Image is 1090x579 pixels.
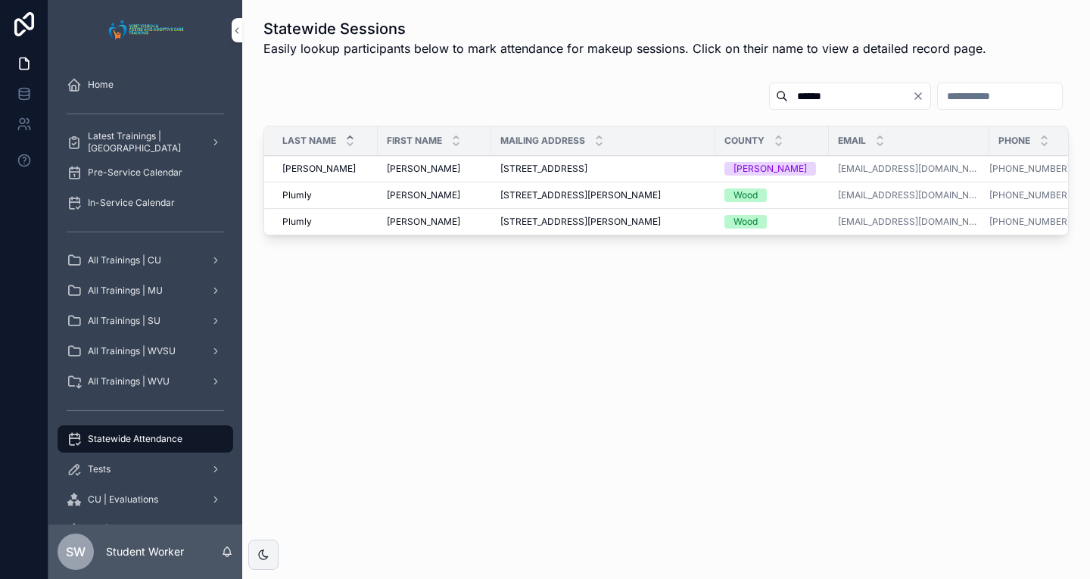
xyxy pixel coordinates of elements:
a: Wood [724,188,820,202]
div: scrollable content [48,61,242,525]
span: [PERSON_NAME] [387,216,460,228]
span: Easily lookup participants below to mark attendance for makeup sessions. Click on their name to v... [263,39,986,58]
a: Statewide Attendance [58,425,233,453]
a: [PHONE_NUMBER] [989,163,1070,175]
span: County [724,135,765,147]
span: Phone [998,135,1030,147]
a: CU | Evaluations [58,486,233,513]
a: [EMAIL_ADDRESS][DOMAIN_NAME] [838,216,980,228]
a: [PERSON_NAME] [387,216,482,228]
span: Statewide Attendance [88,433,182,445]
span: Email [838,135,866,147]
span: Plumly [282,216,312,228]
a: Pre-Service Calendar [58,159,233,186]
a: [PERSON_NAME] [724,162,820,176]
a: All Trainings | CU [58,247,233,274]
a: [PHONE_NUMBER] [989,189,1070,201]
span: [STREET_ADDRESS][PERSON_NAME] [500,216,661,228]
span: All Trainings | MU [88,285,163,297]
a: Home [58,71,233,98]
button: Clear [912,90,930,102]
span: Latest Trainings | [GEOGRAPHIC_DATA] [88,130,198,154]
img: App logo [104,18,187,42]
span: All Trainings | SU [88,315,160,327]
p: Student Worker [106,544,184,559]
a: All Trainings | MU [58,277,233,304]
span: Plumly [282,189,312,201]
span: First Name [387,135,442,147]
a: [STREET_ADDRESS] [500,163,706,175]
a: [EMAIL_ADDRESS][DOMAIN_NAME] [838,189,980,201]
span: CU | Evaluations [88,493,158,506]
span: [STREET_ADDRESS][PERSON_NAME] [500,189,661,201]
span: All Trainings | WVSU [88,345,176,357]
span: All Trainings | CU [88,254,161,266]
span: All Trainings | WVU [88,375,170,388]
span: [PERSON_NAME] [282,163,356,175]
a: All Trainings | WVSU [58,338,233,365]
a: Latest Trainings | [GEOGRAPHIC_DATA] [58,129,233,156]
span: SW [66,543,86,561]
span: Last Name [282,135,336,147]
a: [STREET_ADDRESS][PERSON_NAME] [500,216,706,228]
span: MU | Evaluations [88,524,160,536]
div: [PERSON_NAME] [733,162,807,176]
span: [PERSON_NAME] [387,163,460,175]
a: [PHONE_NUMBER] [989,216,1070,228]
a: [EMAIL_ADDRESS][DOMAIN_NAME] [838,163,980,175]
a: [STREET_ADDRESS][PERSON_NAME] [500,189,706,201]
span: In-Service Calendar [88,197,175,209]
span: Home [88,79,114,91]
a: All Trainings | SU [58,307,233,335]
a: Plumly [282,189,369,201]
a: In-Service Calendar [58,189,233,216]
a: Wood [724,215,820,229]
span: [STREET_ADDRESS] [500,163,587,175]
h1: Statewide Sessions [263,18,986,39]
a: Plumly [282,216,369,228]
span: [PERSON_NAME] [387,189,460,201]
a: Tests [58,456,233,483]
a: [PERSON_NAME] [387,163,482,175]
a: [PERSON_NAME] [387,189,482,201]
div: Wood [733,215,758,229]
span: Mailing Address [500,135,585,147]
a: MU | Evaluations [58,516,233,543]
a: All Trainings | WVU [58,368,233,395]
a: [PERSON_NAME] [282,163,369,175]
span: Tests [88,463,111,475]
div: Wood [733,188,758,202]
span: Pre-Service Calendar [88,167,182,179]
